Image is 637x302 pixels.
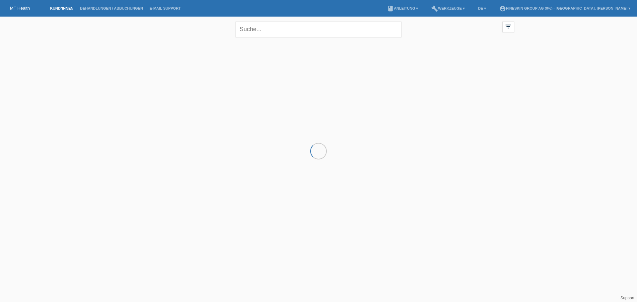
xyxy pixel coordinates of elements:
[620,296,634,300] a: Support
[499,5,506,12] i: account_circle
[505,23,512,30] i: filter_list
[47,6,77,10] a: Kund*innen
[77,6,146,10] a: Behandlungen / Abbuchungen
[475,6,489,10] a: DE ▾
[428,6,468,10] a: buildWerkzeuge ▾
[236,22,401,37] input: Suche...
[146,6,184,10] a: E-Mail Support
[431,5,438,12] i: build
[496,6,634,10] a: account_circleFineSkin Group AG (0%) - [GEOGRAPHIC_DATA], [PERSON_NAME] ▾
[384,6,421,10] a: bookAnleitung ▾
[10,6,30,11] a: MF Health
[387,5,394,12] i: book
